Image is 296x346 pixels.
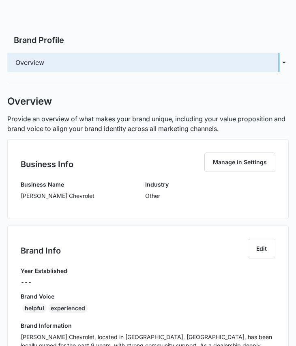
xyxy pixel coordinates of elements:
div: experienced [48,303,88,313]
h3: Brand Voice [21,292,275,301]
h3: Industry [145,180,169,189]
h3: Business Name [21,180,94,189]
p: Other [145,191,169,200]
h3: Brand Information [21,321,275,330]
h2: Business Info [21,158,73,170]
button: Manage in Settings [204,153,275,172]
button: Overview [7,53,289,72]
p: --- [21,278,67,286]
button: Edit [248,239,275,258]
h2: Brand Profile [7,34,289,46]
p: [PERSON_NAME] Chevrolet [21,191,94,200]
div: helpful [22,303,47,313]
h2: Brand Info [21,245,61,257]
h3: Year Established [21,266,67,275]
p: Provide an overview of what makes your brand unique, including your value proposition and brand v... [7,114,289,133]
h1: Overview [7,95,52,107]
